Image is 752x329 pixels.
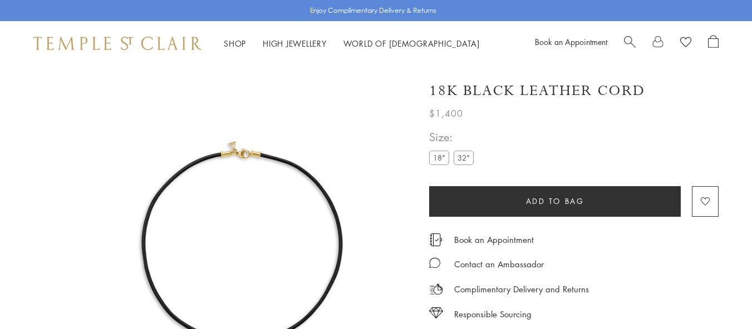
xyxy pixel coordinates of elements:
div: Responsible Sourcing [454,307,532,321]
label: 18" [429,151,449,164]
span: Size: [429,128,478,146]
a: Open Shopping Bag [708,35,719,52]
span: Add to bag [526,195,584,207]
img: MessageIcon-01_2.svg [429,257,440,268]
button: Add to bag [429,186,681,217]
div: Contact an Ambassador [454,257,544,271]
nav: Main navigation [224,37,480,51]
a: Book an Appointment [535,36,607,47]
a: View Wishlist [680,35,691,52]
h1: 18K Black Leather Cord [429,81,645,101]
img: icon_delivery.svg [429,282,443,296]
p: Complimentary Delivery and Returns [454,282,589,296]
img: icon_appointment.svg [429,233,443,246]
a: Book an Appointment [454,233,534,246]
a: Search [624,35,636,52]
a: ShopShop [224,38,246,49]
p: Enjoy Complimentary Delivery & Returns [310,5,436,16]
label: 32" [454,151,474,164]
img: Temple St. Clair [33,37,201,50]
span: $1,400 [429,106,463,121]
a: World of [DEMOGRAPHIC_DATA]World of [DEMOGRAPHIC_DATA] [343,38,480,49]
img: icon_sourcing.svg [429,307,443,318]
a: High JewelleryHigh Jewellery [263,38,327,49]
